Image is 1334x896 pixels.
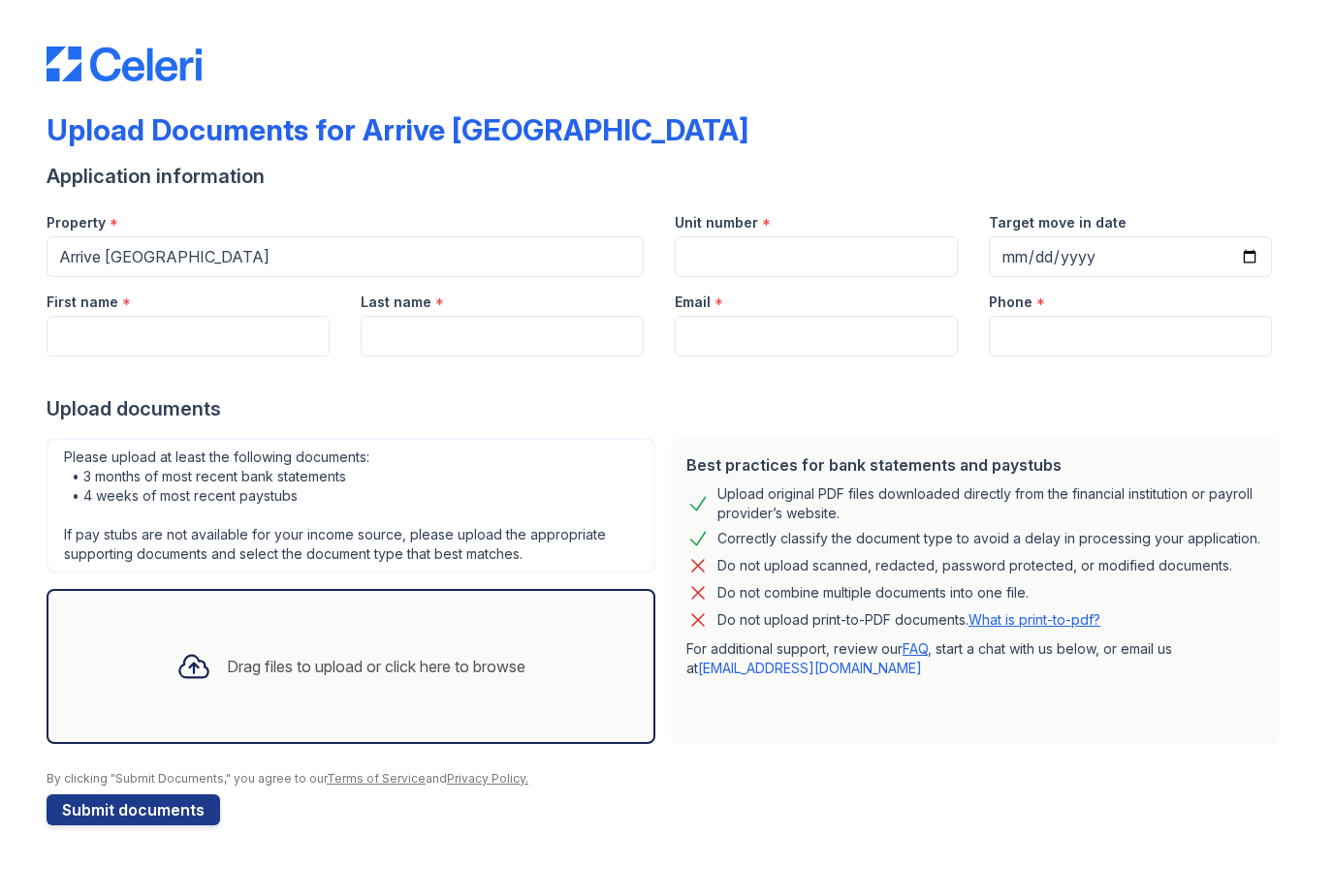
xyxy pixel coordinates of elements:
label: Last name [361,293,431,312]
a: Privacy Policy. [447,771,528,786]
div: Upload Documents for Arrive [GEOGRAPHIC_DATA] [47,112,748,147]
div: Please upload at least the following documents: • 3 months of most recent bank statements • 4 wee... [47,438,655,573]
label: Unit number [675,213,758,232]
label: Target move in date [989,213,1127,232]
p: For additional support, review our , start a chat with us below, or email us at [686,639,1264,678]
a: What is print-to-pdf? [969,611,1100,628]
div: By clicking "Submit Documents," you agree to our and [47,771,1287,787]
p: Do not upload print-to-PDF documents. [717,610,1100,630]
label: Email [675,293,711,312]
a: [EMAIL_ADDRESS][DOMAIN_NAME] [698,660,922,676]
div: Correctly classify the document type to avoid a delay in processing your application. [717,527,1260,550]
label: Phone [989,293,1032,312]
div: Upload documents [47,395,1287,422]
div: Best practices for bank statements and paystubs [686,453,1264,477]
label: First name [47,293,118,312]
div: Upload original PDF files downloaded directly from the financial institution or payroll provider’... [717,484,1264,523]
div: Do not combine multiple documents into one file. [717,581,1029,604]
button: Submit documents [47,794,220,825]
div: Do not upload scanned, redacted, password protected, or modified documents. [717,554,1232,577]
a: Terms of Service [327,771,426,786]
img: CE_Logo_Blue-a8612792a0a2168367f1c8372b55b34899dd931a85d93a1a3d3e32e68fde9ad4.png [47,46,202,81]
div: Application information [47,163,1287,190]
label: Property [47,213,106,232]
a: FAQ [903,640,928,657]
div: Drag files to upload or click here to browse [227,655,525,678]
